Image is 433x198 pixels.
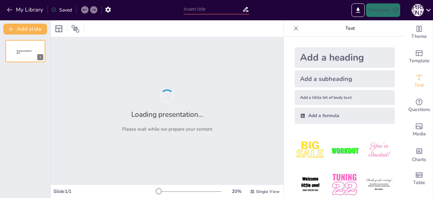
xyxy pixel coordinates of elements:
button: Add slide [3,24,47,35]
div: Add a little bit of body text [295,90,395,105]
div: Add ready made slides [406,45,433,69]
span: Position [71,25,79,33]
div: Add charts and graphs [406,142,433,167]
div: 1 [37,54,43,60]
div: А [PERSON_NAME] [412,4,424,16]
span: Theme [411,33,427,40]
div: 1 [5,40,45,62]
span: Table [413,179,425,186]
div: Change the overall theme [406,20,433,45]
div: Add a table [406,167,433,191]
div: Get real-time input from your audience [406,93,433,118]
h2: Loading presentation... [131,110,203,119]
div: 20 % [228,188,245,195]
span: Sendsteps presentation editor [17,50,32,54]
div: Saved [51,7,72,13]
span: Media [413,130,426,138]
span: Template [409,57,430,65]
input: Insert title [184,4,242,14]
span: Text [414,82,424,89]
div: Add a heading [295,47,395,68]
button: My Library [5,4,46,15]
span: Single View [256,189,279,194]
div: Add text boxes [406,69,433,93]
div: Add images, graphics, shapes or video [406,118,433,142]
button: А [PERSON_NAME] [412,3,424,17]
button: Present [366,3,400,17]
div: Add a formula [295,108,395,124]
div: Add a subheading [295,70,395,87]
p: Please wait while we prepare your content [122,126,212,132]
img: 3.jpeg [363,135,395,166]
span: Charts [412,156,426,163]
img: 2.jpeg [329,135,360,166]
span: Questions [408,106,430,113]
div: Layout [53,23,64,34]
button: Export to PowerPoint [351,3,365,17]
p: Text [301,20,399,37]
div: Slide 1 / 1 [53,188,157,195]
img: 1.jpeg [295,135,326,166]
